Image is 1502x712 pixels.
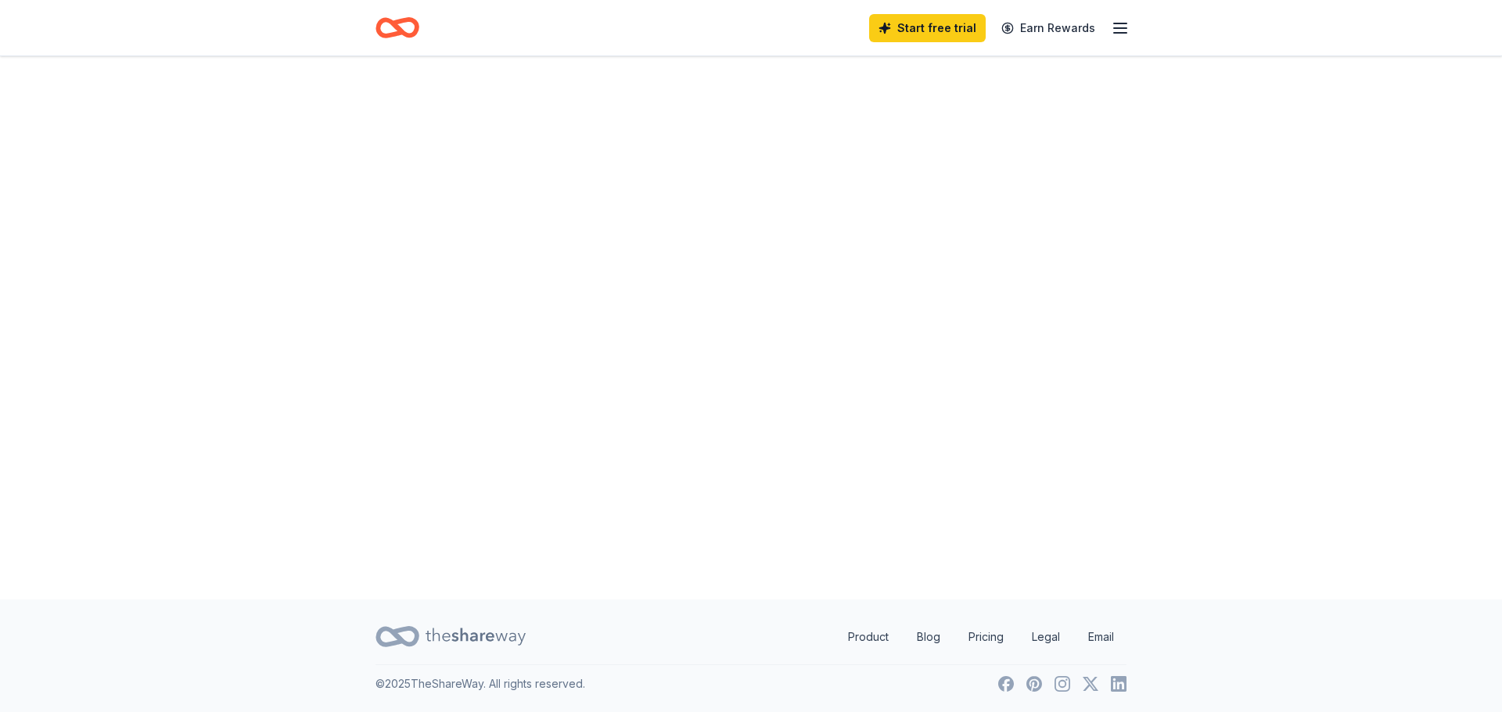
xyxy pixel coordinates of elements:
a: Product [835,621,901,653]
a: Home [375,9,419,46]
a: Blog [904,621,953,653]
nav: quick links [835,621,1126,653]
a: Earn Rewards [992,14,1105,42]
a: Pricing [956,621,1016,653]
a: Email [1076,621,1126,653]
a: Start free trial [869,14,986,42]
p: © 2025 TheShareWay. All rights reserved. [375,674,585,693]
a: Legal [1019,621,1073,653]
